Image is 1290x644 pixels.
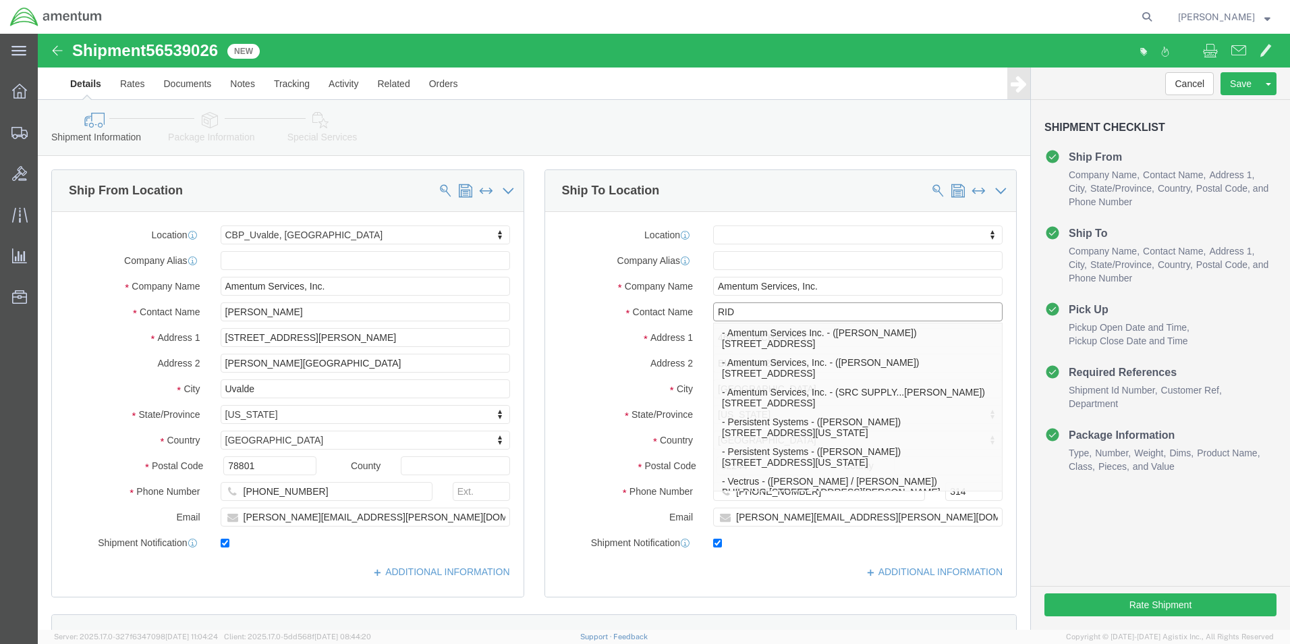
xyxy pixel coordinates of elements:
[9,7,103,27] img: logo
[1066,631,1274,643] span: Copyright © [DATE]-[DATE] Agistix Inc., All Rights Reserved
[38,34,1290,630] iframe: FS Legacy Container
[224,633,371,641] span: Client: 2025.17.0-5dd568f
[1178,9,1255,24] span: Valentin Ortega
[580,633,614,641] a: Support
[1177,9,1271,25] button: [PERSON_NAME]
[165,633,218,641] span: [DATE] 11:04:24
[314,633,371,641] span: [DATE] 08:44:20
[54,633,218,641] span: Server: 2025.17.0-327f6347098
[613,633,648,641] a: Feedback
